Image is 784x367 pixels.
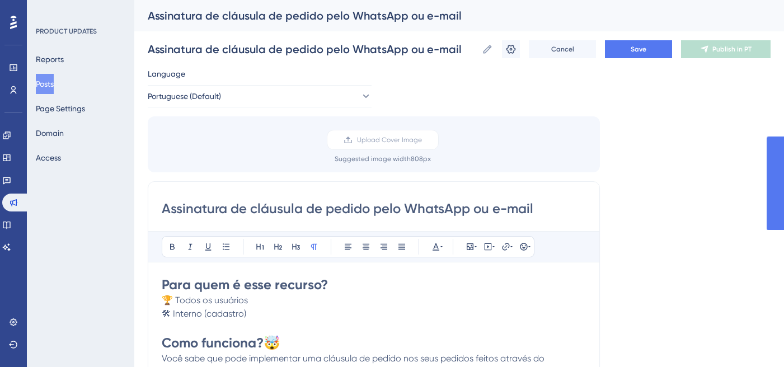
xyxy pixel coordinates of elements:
button: Save [605,40,672,58]
span: Save [631,45,646,54]
span: Language [148,67,185,81]
input: Post Title [162,200,586,218]
span: Upload Cover Image [357,135,422,144]
span: Cancel [551,45,574,54]
button: Publish in PT [681,40,771,58]
button: Access [36,148,61,168]
strong: Para quem é esse recurso? [162,276,328,293]
span: Portuguese (Default) [148,90,221,103]
div: Assinatura de cláusula de pedido pelo WhatsApp ou e-mail [148,8,743,23]
button: Reports [36,49,64,69]
span: Publish in PT [712,45,752,54]
button: Page Settings [36,98,85,119]
button: Domain [36,123,64,143]
button: Portuguese (Default) [148,85,372,107]
span: 🤯 [264,335,280,351]
strong: Como funciona? [162,335,264,351]
span: 🏆 Todos os usuários [162,295,248,305]
div: Suggested image width 808 px [335,154,431,163]
button: Posts [36,74,54,94]
button: Cancel [529,40,596,58]
iframe: UserGuiding AI Assistant Launcher [737,323,771,356]
div: PRODUCT UPDATES [36,27,97,36]
span: 🛠 Interno (cadastro) [162,308,246,319]
input: Post Name [148,41,477,57]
